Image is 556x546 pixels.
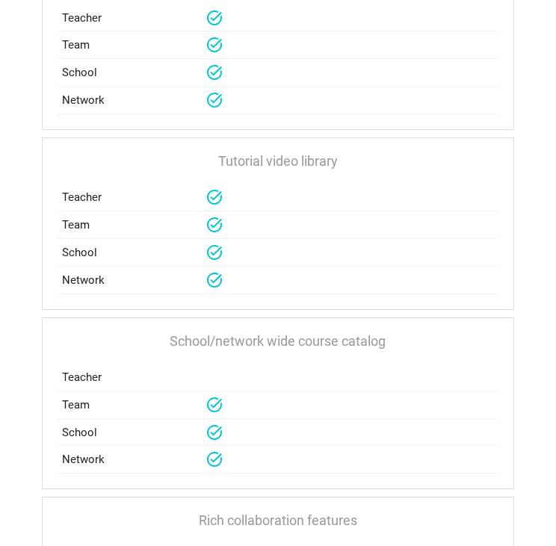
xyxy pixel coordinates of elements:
div: Team [62,216,206,234]
div: Tutorial video library [58,153,498,170]
div: School/network wide course catalog [58,333,498,350]
div: Teacher [62,9,206,27]
div: Rich collaboration features [58,512,498,529]
div: Network [62,450,206,468]
div: School [62,63,206,81]
div: School [62,243,206,261]
div: School [62,424,206,441]
div: Teacher [62,188,206,206]
div: Teacher [62,368,206,386]
div: Team [62,36,206,54]
div: Team [62,396,206,414]
div: Network [62,91,206,109]
div: Network [62,271,206,289]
